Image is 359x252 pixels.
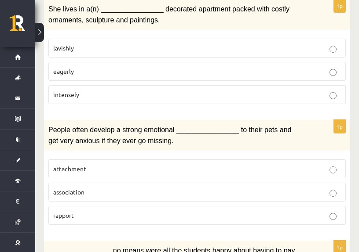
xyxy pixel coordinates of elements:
[330,46,337,53] input: lavishly
[53,90,79,98] span: intensely
[333,119,346,133] p: 1p
[53,188,84,196] span: association
[10,15,35,37] a: Rīgas 1. Tālmācības vidusskola
[53,44,74,52] span: lavishly
[53,67,74,75] span: eagerly
[330,92,337,99] input: intensely
[53,211,74,219] span: rapport
[48,5,289,23] span: She lives in a(n) ________________ decorated apartment packed with costly ornaments, sculpture an...
[48,126,291,144] span: People often develop a strong emotional ________________ to their pets and get very anxious if th...
[330,69,337,76] input: eagerly
[330,190,337,197] input: association
[53,165,86,173] span: attachment
[330,213,337,220] input: rapport
[330,166,337,173] input: attachment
